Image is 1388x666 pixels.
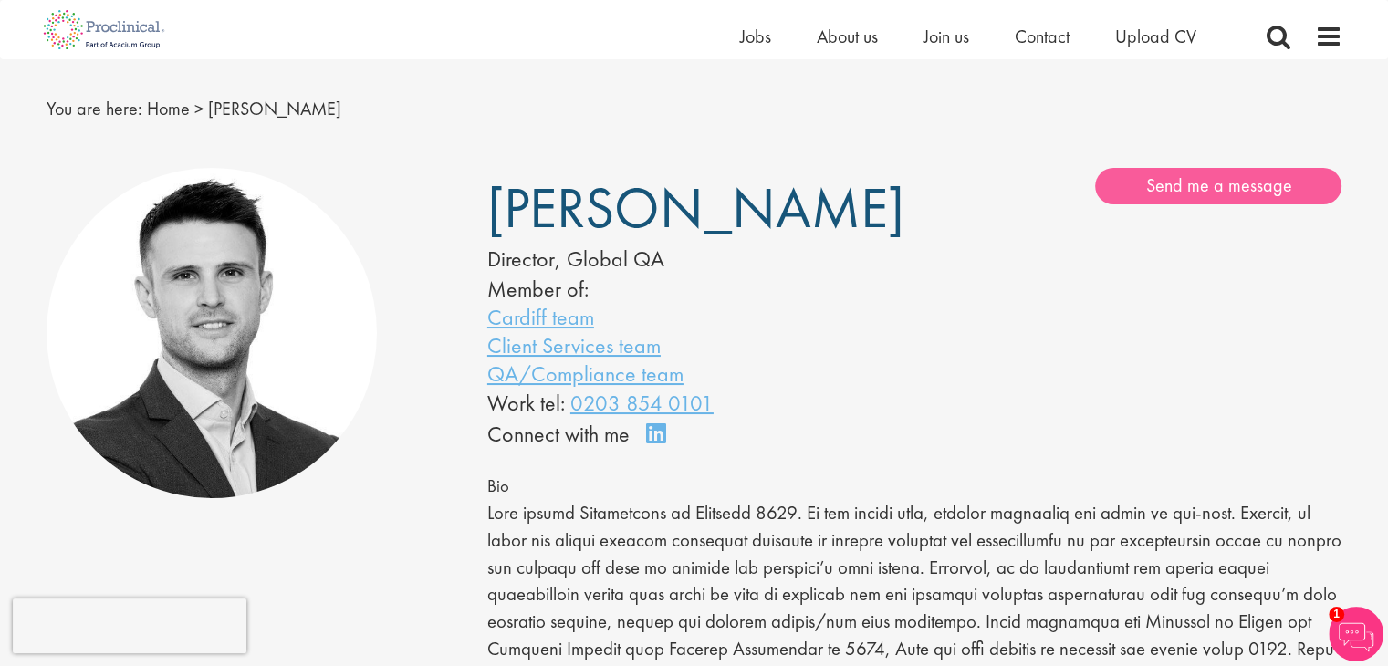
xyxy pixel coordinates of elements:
[487,359,684,388] a: QA/Compliance team
[194,97,204,120] span: >
[487,331,661,359] a: Client Services team
[487,275,589,303] label: Member of:
[817,25,878,48] a: About us
[924,25,969,48] a: Join us
[1015,25,1070,48] a: Contact
[1329,607,1383,661] img: Chatbot
[570,389,714,417] a: 0203 854 0101
[1115,25,1196,48] a: Upload CV
[147,97,190,120] a: breadcrumb link
[487,475,509,497] span: Bio
[47,97,142,120] span: You are here:
[1095,168,1341,204] a: Send me a message
[740,25,771,48] a: Jobs
[487,389,565,417] span: Work tel:
[487,303,594,331] a: Cardiff team
[487,172,904,245] span: [PERSON_NAME]
[487,244,860,275] div: Director, Global QA
[13,598,246,653] iframe: reCAPTCHA
[208,97,341,120] span: [PERSON_NAME]
[1329,607,1344,622] span: 1
[47,168,378,499] img: Joshua Godden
